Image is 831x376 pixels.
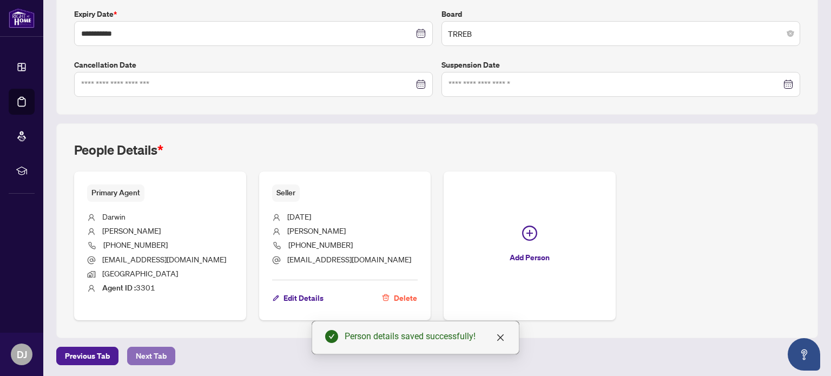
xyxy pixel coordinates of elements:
[288,240,353,249] span: [PHONE_NUMBER]
[510,249,550,266] span: Add Person
[448,23,794,44] span: TRREB
[127,347,175,365] button: Next Tab
[444,171,616,320] button: Add Person
[17,347,27,362] span: DJ
[74,141,163,159] h2: People Details
[102,226,161,235] span: [PERSON_NAME]
[65,347,110,365] span: Previous Tab
[74,59,433,71] label: Cancellation Date
[287,254,411,264] span: [EMAIL_ADDRESS][DOMAIN_NAME]
[494,332,506,344] a: Close
[102,282,155,292] span: 3301
[345,330,506,343] div: Person details saved successfully!
[441,59,800,71] label: Suspension Date
[787,30,794,37] span: close-circle
[381,289,418,307] button: Delete
[74,8,433,20] label: Expiry Date
[56,347,118,365] button: Previous Tab
[287,226,346,235] span: [PERSON_NAME]
[325,330,338,343] span: check-circle
[394,289,417,307] span: Delete
[102,212,126,221] span: Darwin
[136,347,167,365] span: Next Tab
[522,226,537,241] span: plus-circle
[272,289,324,307] button: Edit Details
[496,333,505,342] span: close
[87,184,144,201] span: Primary Agent
[272,184,300,201] span: Seller
[102,254,226,264] span: [EMAIL_ADDRESS][DOMAIN_NAME]
[102,283,136,293] b: Agent ID :
[103,240,168,249] span: [PHONE_NUMBER]
[441,8,800,20] label: Board
[9,8,35,28] img: logo
[102,268,178,278] span: [GEOGRAPHIC_DATA]
[788,338,820,371] button: Open asap
[283,289,324,307] span: Edit Details
[287,212,311,221] span: [DATE]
